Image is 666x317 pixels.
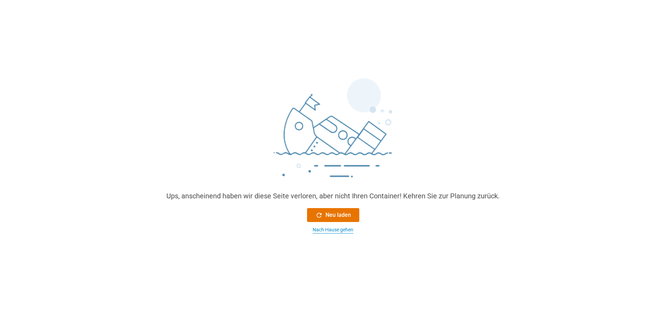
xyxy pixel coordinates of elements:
font: Ups, anscheinend haben wir diese Seite verloren, aber nicht Ihren Container! Kehren Sie zur Planu... [166,192,500,200]
font: Nach Hause gehen [313,227,353,232]
button: Neu laden [307,208,359,222]
font: Neu laden [326,212,351,218]
button: Nach Hause gehen [307,226,359,233]
img: sinking_ship.png [229,75,438,191]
